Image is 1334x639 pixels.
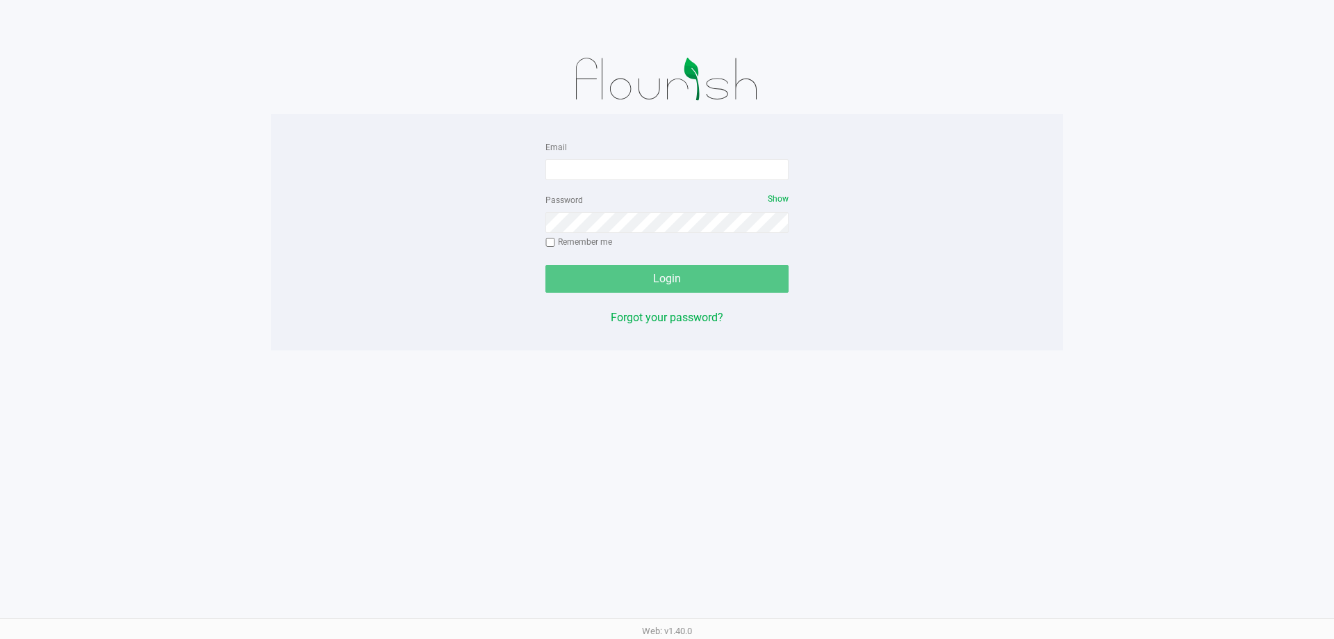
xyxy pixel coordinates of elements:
span: Web: v1.40.0 [642,626,692,636]
button: Forgot your password? [611,309,723,326]
input: Remember me [545,238,555,248]
span: Show [768,194,789,204]
label: Remember me [545,236,612,248]
label: Email [545,141,567,154]
label: Password [545,194,583,207]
